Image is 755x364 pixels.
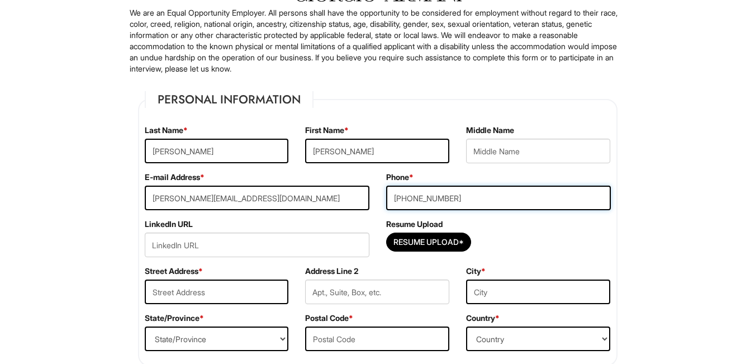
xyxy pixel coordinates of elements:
[145,125,188,136] label: Last Name
[305,327,449,351] input: Postal Code
[305,280,449,304] input: Apt., Suite, Box, etc.
[145,91,314,108] legend: Personal Information
[466,280,610,304] input: City
[145,219,193,230] label: LinkedIn URL
[145,313,204,324] label: State/Province
[130,7,626,74] p: We are an Equal Opportunity Employer. All persons shall have the opportunity to be considered for...
[145,233,369,257] input: LinkedIn URL
[145,186,369,210] input: E-mail Address
[466,266,486,277] label: City
[145,280,289,304] input: Street Address
[386,186,611,210] input: Phone
[466,327,610,351] select: Country
[305,125,349,136] label: First Name
[466,313,500,324] label: Country
[305,313,353,324] label: Postal Code
[145,139,289,163] input: Last Name
[386,219,443,230] label: Resume Upload
[145,266,203,277] label: Street Address
[145,327,289,351] select: State/Province
[466,139,610,163] input: Middle Name
[305,266,358,277] label: Address Line 2
[466,125,514,136] label: Middle Name
[305,139,449,163] input: First Name
[145,172,205,183] label: E-mail Address
[386,172,414,183] label: Phone
[386,233,471,252] button: Resume Upload*Resume Upload*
